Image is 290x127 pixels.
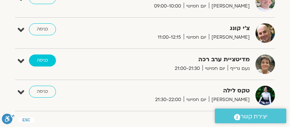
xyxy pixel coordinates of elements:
[153,96,184,104] span: 21:30-22:00
[172,65,202,73] span: 21:00-21:30
[155,33,184,41] span: 11:00-12:15
[209,33,250,41] span: [PERSON_NAME]
[118,54,250,65] strong: מדיטציית ערב רכה
[29,54,56,67] a: כניסה
[184,33,209,41] span: יום חמישי
[240,112,267,122] span: יצירת קשר
[228,65,250,73] span: נעם גרייף
[184,2,209,10] span: יום חמישי
[209,96,250,104] span: [PERSON_NAME]
[151,2,184,10] span: 09:00-10:00
[215,109,286,123] a: יצירת קשר
[29,23,56,35] a: כניסה
[29,86,56,98] a: כניסה
[202,65,228,73] span: יום חמישי
[184,96,209,104] span: יום חמישי
[118,23,250,33] strong: צ'י קונג
[209,2,250,10] span: [PERSON_NAME]
[118,86,250,96] strong: טקס לילה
